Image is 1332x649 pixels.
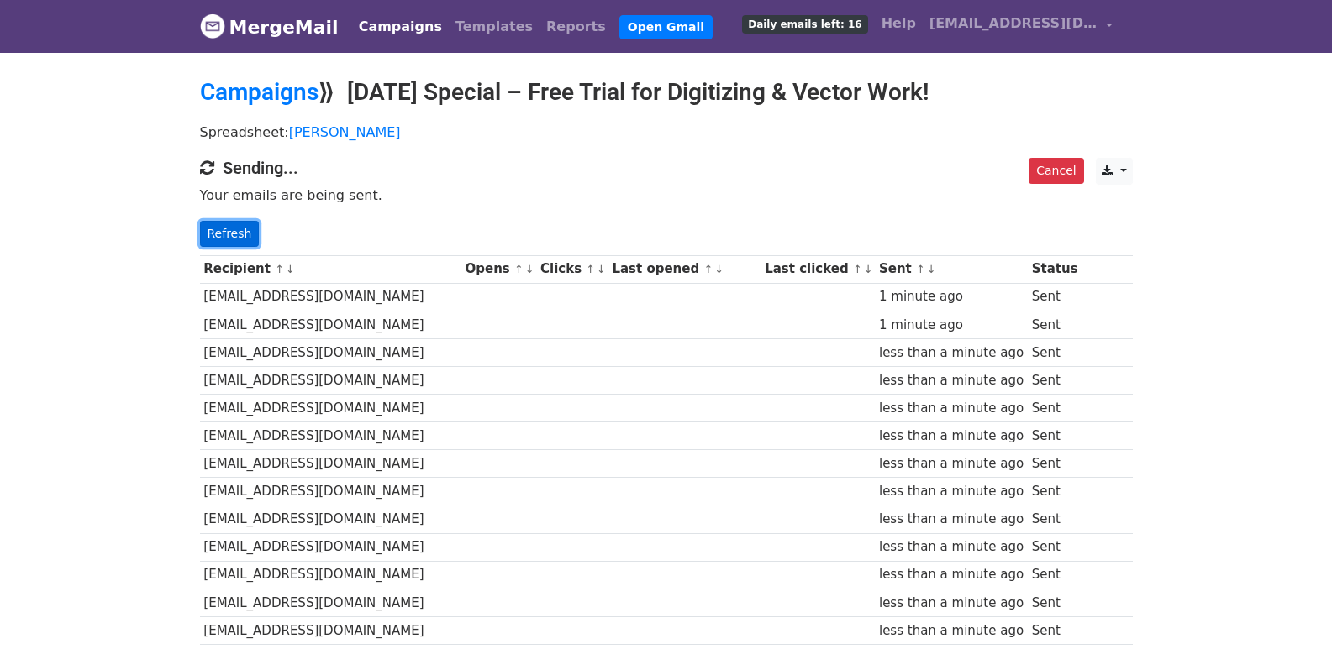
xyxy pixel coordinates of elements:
[1028,338,1082,366] td: Sent
[289,124,401,140] a: [PERSON_NAME]
[200,561,461,589] td: [EMAIL_ADDRESS][DOMAIN_NAME]
[875,255,1028,283] th: Sent
[200,221,260,247] a: Refresh
[1028,395,1082,422] td: Sent
[927,263,936,275] a: ↓
[879,482,1024,501] div: less than a minute ago
[200,78,1133,107] h2: ⟫ [DATE] Special – Free Trial for Digitizing & Vector Work!
[1028,450,1082,478] td: Sent
[200,13,225,39] img: MergeMail logo
[200,450,461,478] td: [EMAIL_ADDRESS][DOMAIN_NAME]
[714,263,724,275] a: ↓
[200,9,339,44] a: MergeMail
[742,15,867,34] span: Daily emails left: 16
[286,263,295,275] a: ↓
[879,316,1024,335] div: 1 minute ago
[619,15,713,39] a: Open Gmail
[200,589,461,616] td: [EMAIL_ADDRESS][DOMAIN_NAME]
[200,505,461,533] td: [EMAIL_ADDRESS][DOMAIN_NAME]
[879,454,1024,474] div: less than a minute ago
[1028,283,1082,311] td: Sent
[761,255,875,283] th: Last clicked
[879,594,1024,613] div: less than a minute ago
[879,510,1024,529] div: less than a minute ago
[1028,505,1082,533] td: Sent
[586,263,595,275] a: ↑
[879,537,1024,557] div: less than a minute ago
[1028,311,1082,338] td: Sent
[879,399,1024,418] div: less than a minute ago
[200,422,461,450] td: [EMAIL_ADDRESS][DOMAIN_NAME]
[200,311,461,338] td: [EMAIL_ADDRESS][DOMAIN_NAME]
[1028,422,1082,450] td: Sent
[864,263,873,275] a: ↓
[1028,561,1082,589] td: Sent
[1028,255,1082,283] th: Status
[1028,533,1082,561] td: Sent
[200,616,461,644] td: [EMAIL_ADDRESS][DOMAIN_NAME]
[200,255,461,283] th: Recipient
[879,621,1024,641] div: less than a minute ago
[1028,589,1082,616] td: Sent
[1029,158,1083,184] a: Cancel
[461,255,537,283] th: Opens
[200,78,319,106] a: Campaigns
[200,158,1133,178] h4: Sending...
[735,7,874,40] a: Daily emails left: 16
[200,366,461,394] td: [EMAIL_ADDRESS][DOMAIN_NAME]
[875,7,923,40] a: Help
[1028,478,1082,505] td: Sent
[525,263,534,275] a: ↓
[200,283,461,311] td: [EMAIL_ADDRESS][DOMAIN_NAME]
[879,565,1024,584] div: less than a minute ago
[853,263,862,275] a: ↑
[536,255,608,283] th: Clicks
[200,395,461,422] td: [EMAIL_ADDRESS][DOMAIN_NAME]
[1028,366,1082,394] td: Sent
[879,371,1024,390] div: less than a minute ago
[608,255,761,283] th: Last opened
[879,427,1024,446] div: less than a minute ago
[200,123,1133,141] p: Spreadsheet:
[1028,616,1082,644] td: Sent
[200,533,461,561] td: [EMAIL_ADDRESS][DOMAIN_NAME]
[879,343,1024,363] div: less than a minute ago
[540,10,613,44] a: Reports
[352,10,449,44] a: Campaigns
[916,263,925,275] a: ↑
[200,338,461,366] td: [EMAIL_ADDRESS][DOMAIN_NAME]
[275,263,284,275] a: ↑
[929,13,1098,34] span: [EMAIL_ADDRESS][DOMAIN_NAME]
[923,7,1119,46] a: [EMAIL_ADDRESS][DOMAIN_NAME]
[449,10,540,44] a: Templates
[597,263,606,275] a: ↓
[514,263,524,275] a: ↑
[200,478,461,505] td: [EMAIL_ADDRESS][DOMAIN_NAME]
[703,263,713,275] a: ↑
[879,287,1024,306] div: 1 minute ago
[200,186,1133,204] p: Your emails are being sent.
